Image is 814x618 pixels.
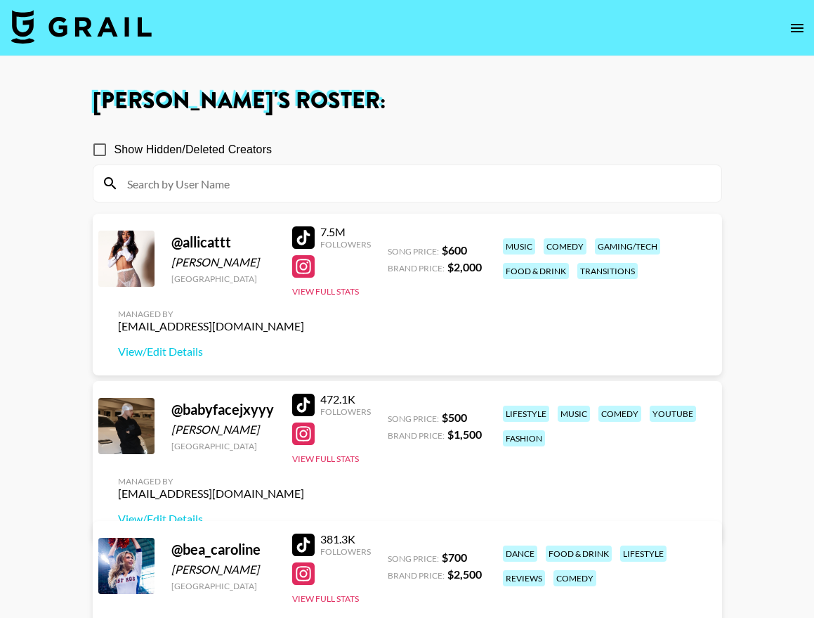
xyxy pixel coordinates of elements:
button: View Full Stats [292,453,359,464]
div: 7.5M [320,225,371,239]
div: Managed By [118,309,304,319]
input: Search by User Name [119,172,713,195]
div: [PERSON_NAME] [171,423,275,437]
strong: $ 600 [442,243,467,257]
span: Brand Price: [388,570,445,581]
div: lifestyle [503,406,549,422]
div: 381.3K [320,532,371,546]
button: View Full Stats [292,593,359,604]
div: [GEOGRAPHIC_DATA] [171,441,275,451]
div: food & drink [546,546,612,562]
strong: $ 2,500 [447,567,482,581]
div: reviews [503,570,545,586]
strong: $ 500 [442,411,467,424]
span: Show Hidden/Deleted Creators [114,141,273,158]
div: [PERSON_NAME] [171,562,275,577]
div: comedy [544,238,586,255]
span: Brand Price: [388,263,445,273]
div: 472.1K [320,392,371,406]
div: food & drink [503,263,569,279]
strong: $ 1,500 [447,427,482,441]
div: Followers [320,406,371,417]
div: lifestyle [620,546,667,562]
div: @ babyfacejxyyy [171,401,275,418]
div: [GEOGRAPHIC_DATA] [171,581,275,591]
img: Grail Talent [11,10,152,44]
div: [EMAIL_ADDRESS][DOMAIN_NAME] [118,319,304,333]
strong: $ 2,000 [447,260,482,273]
div: [PERSON_NAME] [171,255,275,269]
div: youtube [650,406,696,422]
div: @ allicattt [171,233,275,251]
span: Song Price: [388,246,439,257]
span: Brand Price: [388,430,445,441]
button: View Full Stats [292,286,359,297]
div: comedy [598,406,641,422]
h1: [PERSON_NAME] 's Roster: [93,90,722,112]
a: View/Edit Details [118,512,304,526]
div: transitions [577,263,638,279]
div: music [503,238,535,255]
a: View/Edit Details [118,345,304,359]
div: Followers [320,546,371,557]
div: comedy [553,570,596,586]
div: Followers [320,239,371,250]
button: open drawer [783,14,811,42]
strong: $ 700 [442,551,467,564]
div: gaming/tech [595,238,660,255]
div: fashion [503,430,545,446]
span: Song Price: [388,413,439,424]
span: Song Price: [388,553,439,564]
div: @ bea_caroline [171,541,275,558]
div: [EMAIL_ADDRESS][DOMAIN_NAME] [118,487,304,501]
div: Managed By [118,476,304,487]
div: [GEOGRAPHIC_DATA] [171,273,275,284]
div: music [558,406,590,422]
div: dance [503,546,537,562]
